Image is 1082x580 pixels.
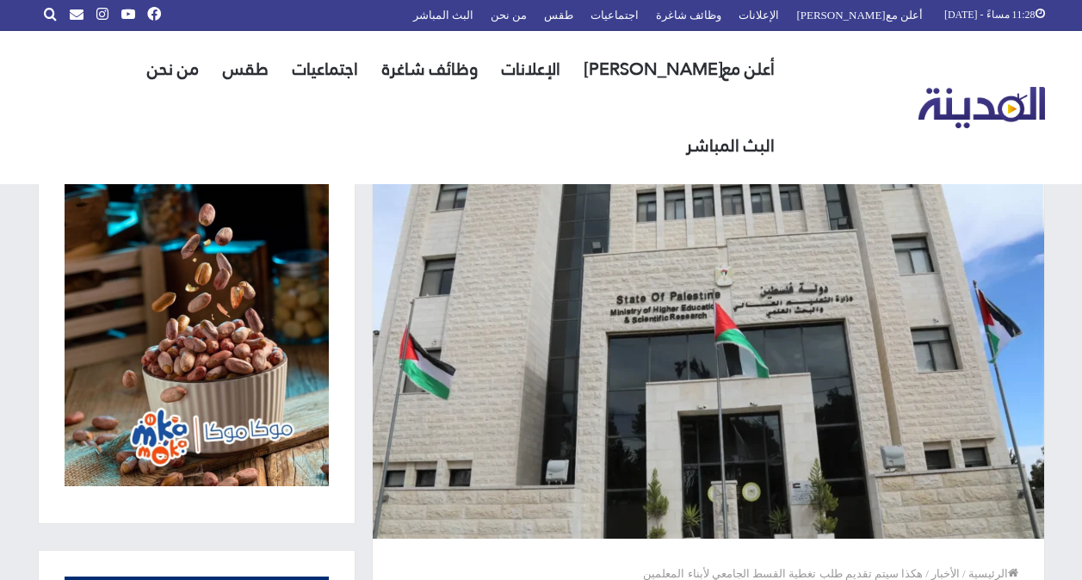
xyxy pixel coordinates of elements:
a: طقس [211,31,281,108]
span: هكذا سيتم تقديم طلب تغطية القسط الجامعي لأبناء المعلمين [643,567,923,580]
a: الأخبار [931,567,960,580]
a: الرئيسية [968,567,1018,580]
img: تلفزيون المدينة [918,87,1045,129]
em: / [925,567,929,580]
a: الإعلانات [490,31,572,108]
a: من نحن [135,31,211,108]
a: البث المباشر [674,108,787,184]
em: / [962,567,966,580]
a: أعلن مع[PERSON_NAME] [572,31,787,108]
a: وظائف شاغرة [370,31,490,108]
a: اجتماعيات [281,31,370,108]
